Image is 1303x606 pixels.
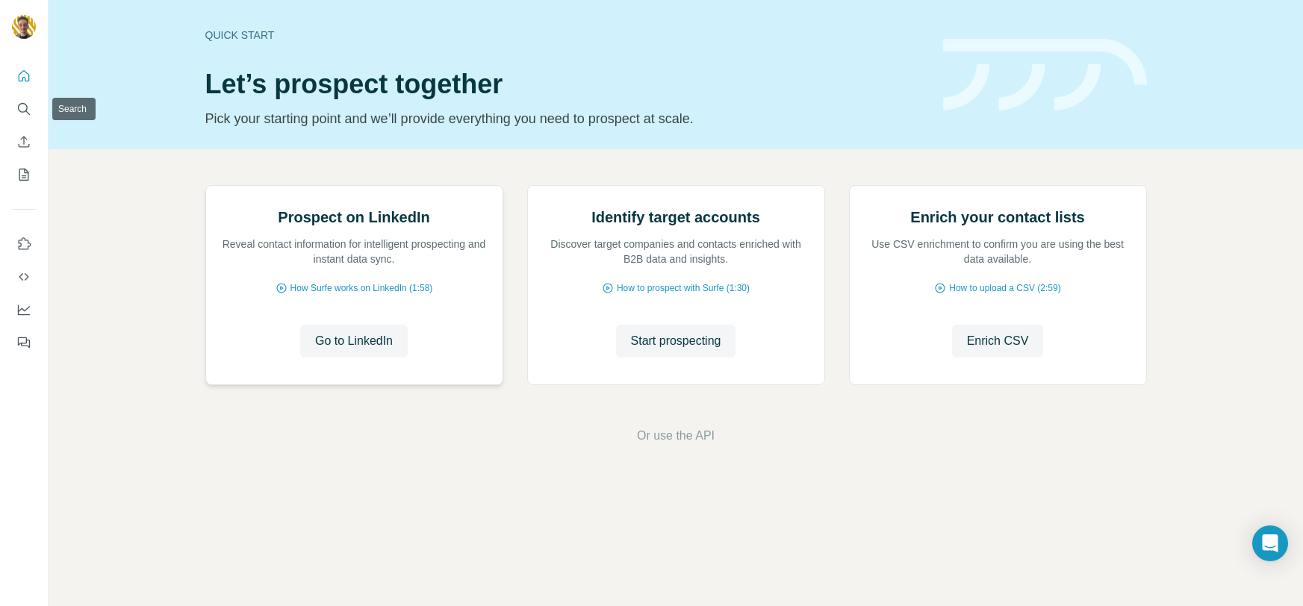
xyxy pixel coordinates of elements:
[12,329,36,356] button: Feedback
[12,161,36,188] button: My lists
[12,263,36,290] button: Use Surfe API
[967,332,1029,350] span: Enrich CSV
[617,281,750,295] span: How to prospect with Surfe (1:30)
[949,281,1060,295] span: How to upload a CSV (2:59)
[221,237,488,266] p: Reveal contact information for intelligent prospecting and instant data sync.
[631,332,721,350] span: Start prospecting
[910,207,1084,228] h2: Enrich your contact lists
[616,325,736,357] button: Start prospecting
[12,128,36,155] button: Enrich CSV
[300,325,408,357] button: Go to LinkedIn
[205,108,925,129] p: Pick your starting point and we’ll provide everything you need to prospect at scale.
[591,207,760,228] h2: Identify target accounts
[205,28,925,43] div: Quick start
[943,39,1147,111] img: banner
[12,63,36,90] button: Quick start
[1252,525,1288,561] div: Open Intercom Messenger
[12,15,36,39] img: Avatar
[12,96,36,122] button: Search
[865,237,1131,266] p: Use CSV enrichment to confirm you are using the best data available.
[278,207,429,228] h2: Prospect on LinkedIn
[637,427,715,445] button: Or use the API
[315,332,393,350] span: Go to LinkedIn
[12,296,36,323] button: Dashboard
[290,281,433,295] span: How Surfe works on LinkedIn (1:58)
[952,325,1044,357] button: Enrich CSV
[205,69,925,99] h1: Let’s prospect together
[12,231,36,257] button: Use Surfe on LinkedIn
[543,237,809,266] p: Discover target companies and contacts enriched with B2B data and insights.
